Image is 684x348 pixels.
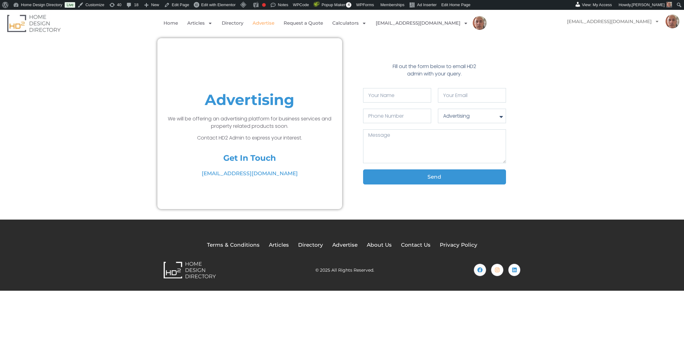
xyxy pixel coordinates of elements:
[298,241,323,249] a: Directory
[427,174,441,180] span: Send
[376,16,468,30] a: [EMAIL_ADDRESS][DOMAIN_NAME]
[160,115,339,130] p: We will be offering an advertising platform for business services and property related products s...
[284,16,323,30] a: Request a Quote
[561,14,679,29] nav: Menu
[164,16,178,30] a: Home
[160,91,339,109] h1: Advertising
[269,241,289,249] a: Articles
[363,169,506,184] button: Send
[222,16,243,30] a: Directory
[65,2,75,8] a: Live
[440,241,477,249] a: Privacy Policy
[390,63,479,78] p: Fill out the form below to email HD2 admin with your query.
[223,152,276,164] h4: Get In Touch
[632,2,665,7] span: [PERSON_NAME]
[332,241,358,249] a: Advertise
[363,88,506,191] form: Contact Form
[202,170,298,178] span: [EMAIL_ADDRESS][DOMAIN_NAME]
[207,241,260,249] a: Terms & Conditions
[473,16,487,30] img: Mark Czernkowski
[401,241,431,249] a: Contact Us
[363,109,431,123] input: Only numbers and phone characters (#, -, *, etc) are accepted.
[187,16,212,30] a: Articles
[160,134,339,142] p: Contact HD2 Admin to express your interest.
[139,16,512,30] nav: Menu
[666,14,679,28] img: Mark Czernkowski
[332,16,366,30] a: Calculators
[346,2,351,8] span: 4
[315,268,374,272] h2: © 2025 All Rights Reserved.
[438,88,506,103] input: Your Email
[367,241,392,249] a: About Us
[160,170,339,178] a: [EMAIL_ADDRESS][DOMAIN_NAME]
[363,88,431,103] input: Your Name
[201,2,236,7] span: Edit with Elementor
[561,14,666,29] a: [EMAIL_ADDRESS][DOMAIN_NAME]
[253,16,274,30] a: Advertise
[262,3,266,7] div: Needs improvement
